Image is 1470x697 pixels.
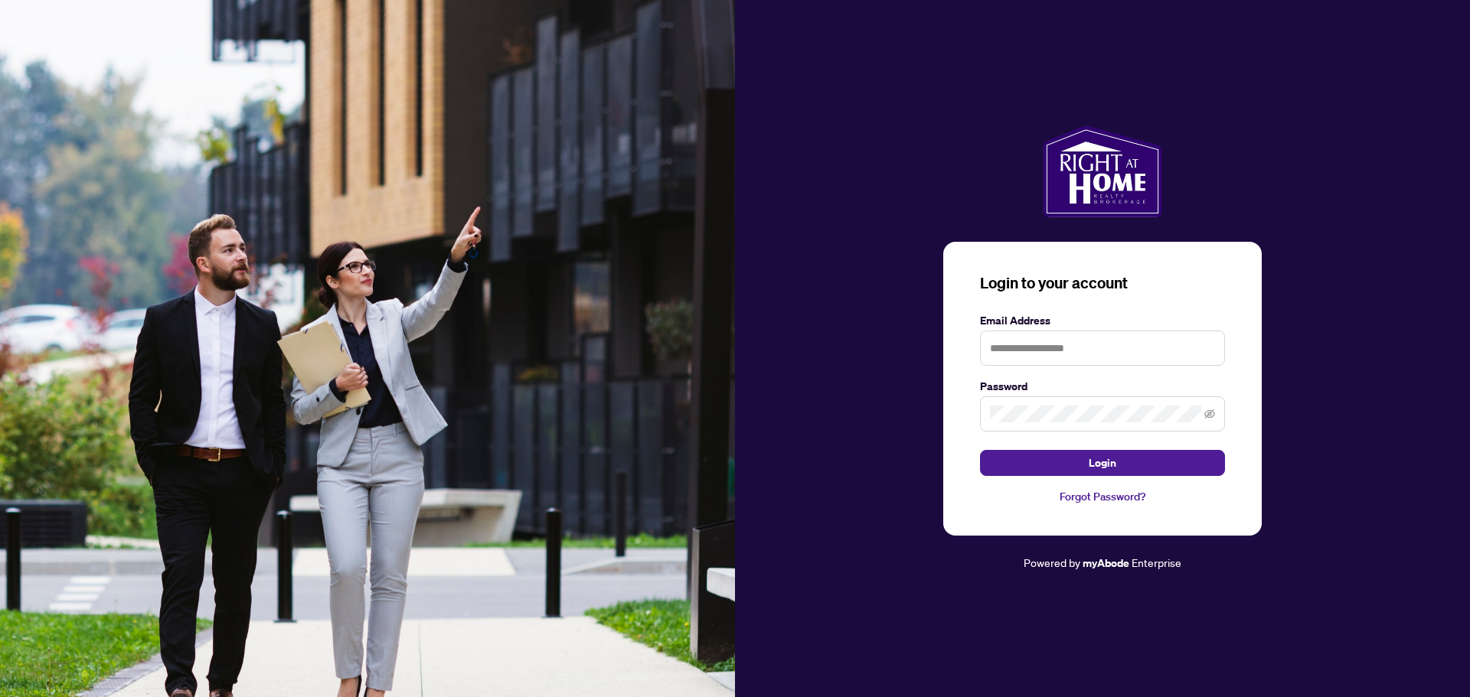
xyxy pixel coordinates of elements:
a: Forgot Password? [980,488,1225,505]
label: Email Address [980,312,1225,329]
button: Login [980,450,1225,476]
span: Enterprise [1132,555,1181,569]
span: eye-invisible [1204,409,1215,419]
span: Login [1089,451,1116,475]
h3: Login to your account [980,272,1225,294]
a: myAbode [1083,555,1129,572]
span: Powered by [1024,555,1080,569]
label: Password [980,378,1225,395]
img: ma-logo [1043,125,1161,217]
